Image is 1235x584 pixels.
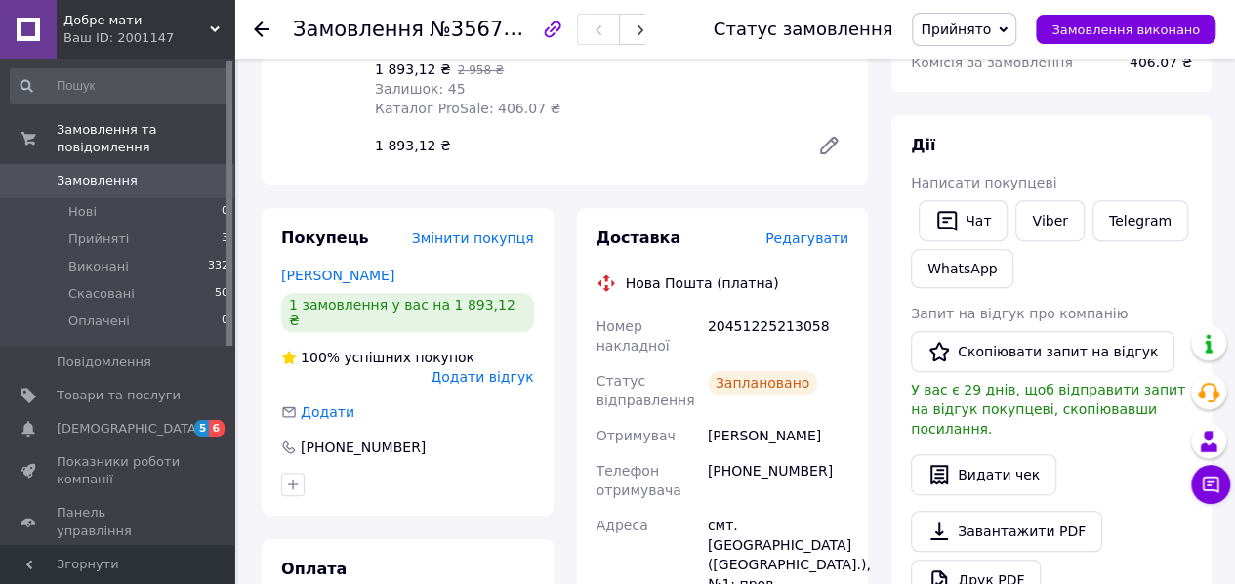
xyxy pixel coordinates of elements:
span: Замовлення виконано [1051,22,1200,37]
span: Показники роботи компанії [57,453,181,488]
span: 3 [222,230,228,248]
span: Редагувати [765,230,848,246]
span: Каталог ProSale: 406.07 ₴ [375,101,560,116]
span: Дії [911,136,935,154]
button: Чат з покупцем [1191,465,1230,504]
div: Повернутися назад [254,20,269,39]
span: Покупець [281,229,369,247]
span: Замовлення [57,172,138,189]
div: Нова Пошта (платна) [621,273,784,293]
button: Видати чек [911,454,1056,495]
button: Скопіювати запит на відгук [911,331,1174,372]
div: Статус замовлення [714,20,893,39]
div: успішних покупок [281,348,474,367]
span: Товари та послуги [57,387,181,404]
span: Панель управління [57,504,181,539]
span: Комісія за замовлення [911,55,1073,70]
span: Замовлення [293,18,424,41]
span: Статус відправлення [597,373,695,408]
button: Чат [919,200,1008,241]
a: WhatsApp [911,249,1013,288]
a: Редагувати [809,126,848,165]
span: Запит на відгук про компанію [911,306,1128,321]
div: Ваш ID: 2001147 [63,29,234,47]
span: 50 [215,285,228,303]
div: 1 замовлення у вас на 1 893,12 ₴ [281,293,534,332]
span: Добре мати [63,12,210,29]
span: Нові [68,203,97,221]
span: У вас є 29 днів, щоб відправити запит на відгук покупцеві, скопіювавши посилання. [911,382,1185,437]
span: 100% [301,350,340,365]
span: Прийнято [921,21,991,37]
span: Додати відгук [431,369,533,385]
span: Оплачені [68,313,130,330]
div: 20451225213058 [704,309,852,363]
a: [PERSON_NAME] [281,268,394,283]
span: 0 [222,313,228,330]
span: Замовлення та повідомлення [57,121,234,156]
a: Viber [1015,200,1084,241]
span: Оплата [281,560,347,578]
span: Написати покупцеві [911,175,1056,190]
span: Номер накладної [597,318,670,354]
span: 332 [208,258,228,275]
span: Доставка [597,229,681,247]
input: Пошук [10,68,230,104]
button: Замовлення виконано [1036,15,1215,44]
span: Повідомлення [57,354,151,371]
span: 5 [194,420,210,437]
span: Залишок: 45 [375,81,465,97]
div: [PHONE_NUMBER] [704,453,852,508]
span: 406.07 ₴ [1130,55,1192,70]
span: №356787399 [430,17,568,41]
span: 1 893,12 ₴ [375,62,451,77]
div: Заплановано [708,371,818,395]
span: 2 958 ₴ [458,63,504,77]
span: Скасовані [68,285,135,303]
div: 1 893,12 ₴ [367,132,802,159]
span: Додати [301,404,354,420]
div: [PERSON_NAME] [704,418,852,453]
span: Прийняті [68,230,129,248]
span: Адреса [597,518,648,533]
span: Телефон отримувача [597,463,681,498]
div: [PHONE_NUMBER] [299,438,428,457]
a: Telegram [1092,200,1188,241]
span: Змінити покупця [412,230,534,246]
span: 0 [222,203,228,221]
span: Отримувач [597,428,676,443]
span: Виконані [68,258,129,275]
span: [DEMOGRAPHIC_DATA] [57,420,201,438]
span: 6 [209,420,225,437]
a: Завантажити PDF [911,511,1102,552]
